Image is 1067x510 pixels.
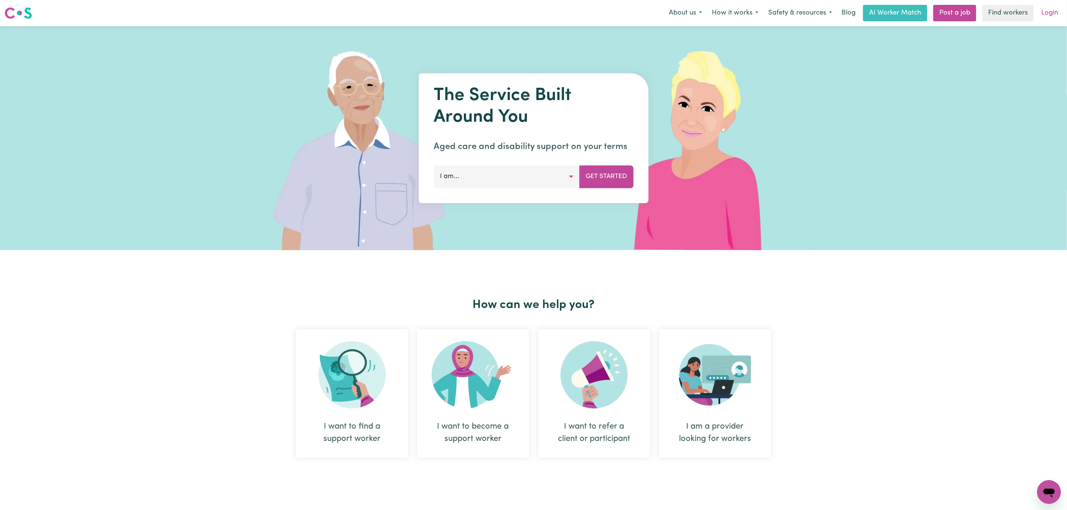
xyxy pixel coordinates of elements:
[4,4,32,22] a: Careseekers logo
[538,329,650,458] div: I want to refer a client or participant
[561,341,628,408] img: Refer
[434,165,580,188] button: I am...
[679,341,751,408] img: Provider
[677,420,753,445] div: I am a provider looking for workers
[314,420,390,445] div: I want to find a support worker
[1037,5,1063,21] a: Login
[664,5,707,21] button: About us
[417,329,529,458] div: I want to become a support worker
[763,5,837,21] button: Safety & resources
[707,5,763,21] button: How it works
[579,165,633,188] button: Get Started
[4,6,32,20] img: Careseekers logo
[319,341,386,408] img: Search
[434,140,633,153] p: Aged care and disability support on your terms
[1037,480,1061,504] iframe: Button to launch messaging window, conversation in progress
[556,420,632,445] div: I want to refer a client or participant
[435,420,511,445] div: I want to become a support worker
[659,329,771,458] div: I am a provider looking for workers
[434,85,633,128] h1: The Service Built Around You
[933,5,976,21] a: Post a job
[432,341,515,408] img: Become Worker
[292,298,776,312] h2: How can we help you?
[982,5,1034,21] a: Find workers
[837,5,860,21] a: Blog
[296,329,408,458] div: I want to find a support worker
[863,5,927,21] a: AI Worker Match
